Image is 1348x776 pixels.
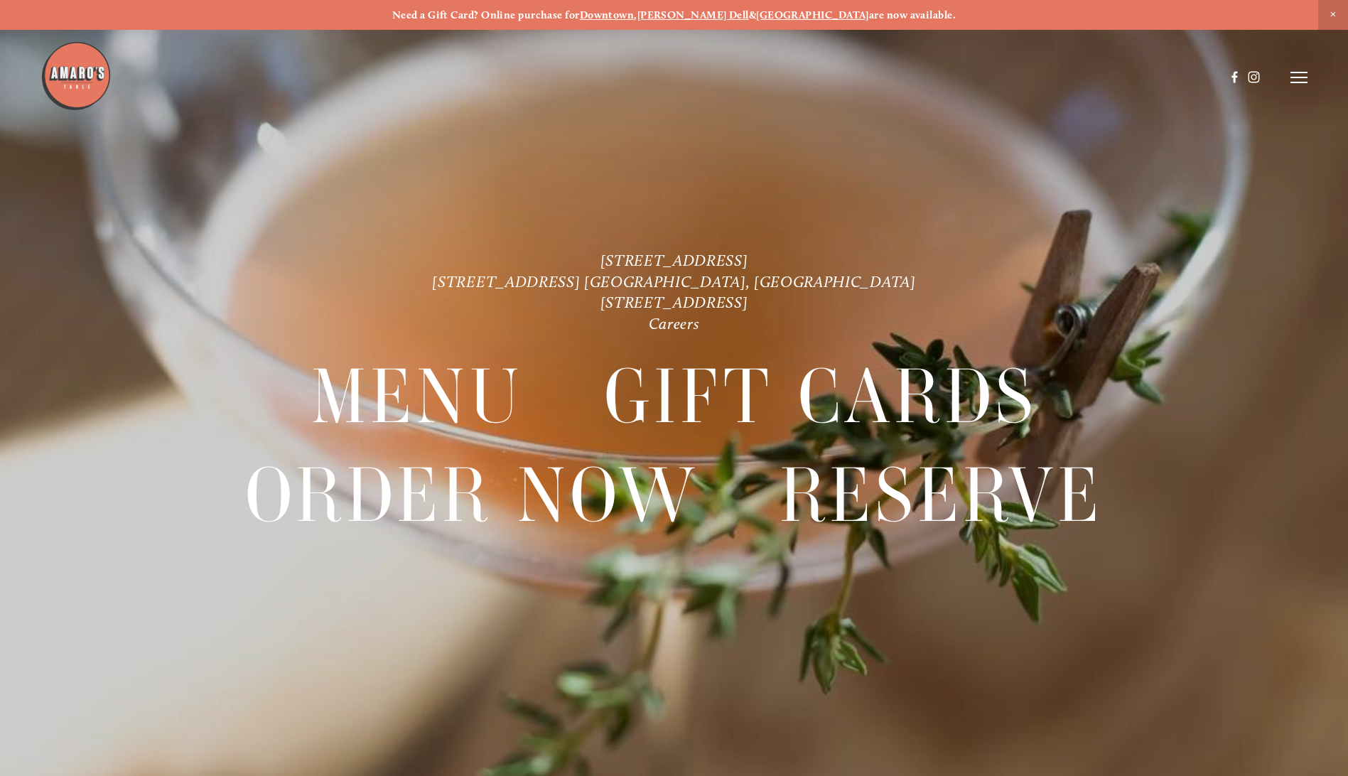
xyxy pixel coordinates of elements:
a: [STREET_ADDRESS] [600,293,748,312]
img: Amaro's Table [41,41,112,112]
strong: Need a Gift Card? Online purchase for [392,9,580,21]
a: Reserve [780,447,1103,544]
strong: & [749,9,756,21]
a: [GEOGRAPHIC_DATA] [756,9,869,21]
a: Menu [311,348,523,445]
span: Menu [311,348,523,446]
a: Order Now [245,447,699,544]
strong: , [634,9,637,21]
a: Gift Cards [604,348,1037,445]
a: [STREET_ADDRESS] [600,251,748,270]
a: Downtown [580,9,635,21]
a: [STREET_ADDRESS] [GEOGRAPHIC_DATA], [GEOGRAPHIC_DATA] [432,272,915,291]
a: [PERSON_NAME] Dell [637,9,749,21]
a: Careers [649,314,700,333]
span: Gift Cards [604,348,1037,446]
strong: are now available. [869,9,956,21]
